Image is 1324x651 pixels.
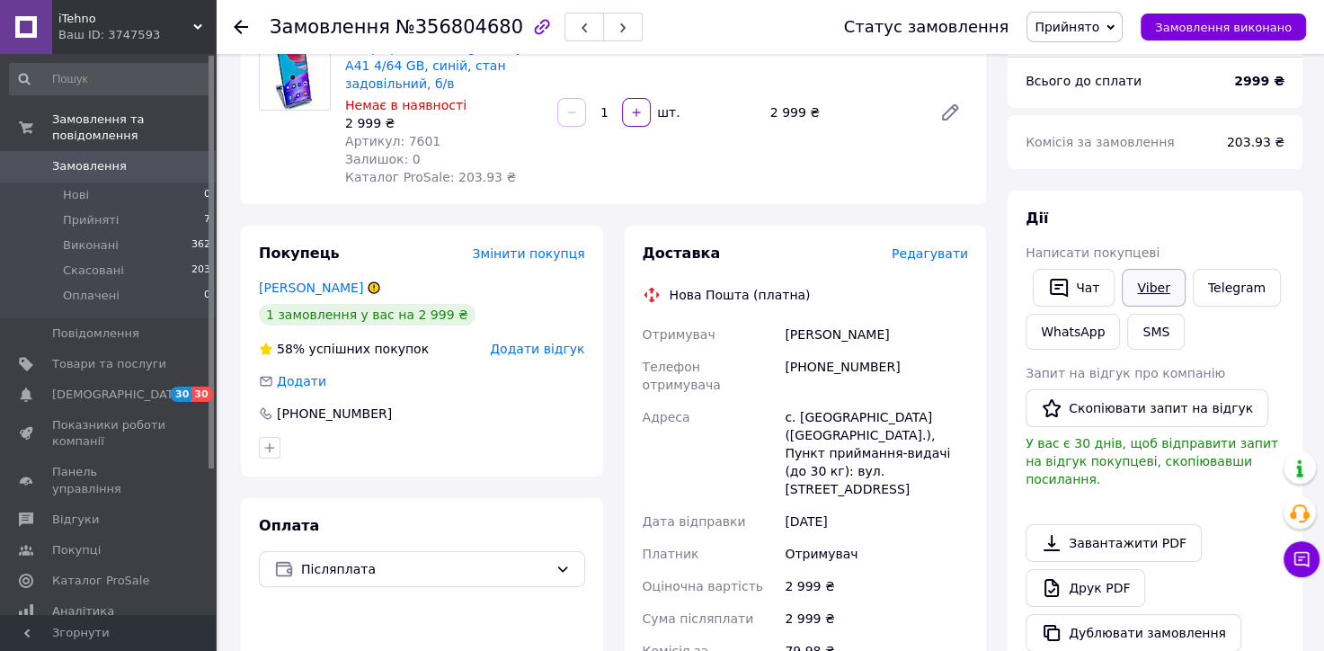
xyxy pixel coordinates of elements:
button: SMS [1127,314,1185,350]
span: Немає в наявності [345,98,467,112]
span: iTehno [58,11,193,27]
b: 2999 ₴ [1234,74,1284,88]
span: Отримувач [643,327,715,342]
span: Написати покупцеві [1026,245,1160,260]
span: Дата відправки [643,514,746,529]
div: с. [GEOGRAPHIC_DATA] ([GEOGRAPHIC_DATA].), Пункт приймання-видачі (до 30 кг): вул. [STREET_ADDRESS] [781,401,972,505]
div: Отримувач [781,538,972,570]
span: Артикул: 7601 [345,134,440,148]
span: Панель управління [52,464,166,496]
span: Комісія за замовлення [1026,135,1175,149]
a: Друк PDF [1026,569,1145,607]
input: Пошук [9,63,212,95]
span: Доставка [643,245,721,262]
a: Смартфон Samsung Galaxy A41 4/64 GB, синій, стан задовільний, б/в [345,40,523,91]
span: №356804680 [395,16,523,38]
span: Всього до сплати [1026,74,1142,88]
span: Додати [277,374,326,388]
span: Замовлення [270,16,390,38]
span: Нові [63,187,89,203]
a: Viber [1122,269,1185,307]
span: 0 [204,187,210,203]
span: Повідомлення [52,325,139,342]
span: Аналітика [52,603,114,620]
div: 2 999 ₴ [781,570,972,602]
span: 58% [277,342,305,356]
span: Редагувати [892,246,968,261]
div: Ваш ID: 3747593 [58,27,216,43]
span: 203.93 ₴ [1227,135,1284,149]
span: Покупець [259,245,340,262]
span: Телефон отримувача [643,360,721,392]
span: Платник [643,547,699,561]
div: 2 999 ₴ [345,114,543,132]
div: Нова Пошта (платна) [665,286,815,304]
div: [PHONE_NUMBER] [781,351,972,401]
a: [PERSON_NAME] [259,281,363,295]
div: Статус замовлення [844,18,1009,36]
img: Смартфон Samsung Galaxy A41 4/64 GB, синій, стан задовільний, б/в [269,40,322,110]
span: Прийнято [1035,20,1099,34]
span: [DEMOGRAPHIC_DATA] [52,387,185,403]
div: 2 999 ₴ [763,100,925,125]
span: 0 [204,288,210,304]
div: 1 замовлення у вас на 2 999 ₴ [259,304,475,325]
span: Прийняті [63,212,119,228]
div: [DATE] [781,505,972,538]
button: Скопіювати запит на відгук [1026,389,1268,427]
span: Післяплата [301,559,548,579]
span: Адреса [643,410,690,424]
div: Повернутися назад [234,18,248,36]
span: Відгуки [52,512,99,528]
span: Замовлення виконано [1155,21,1292,34]
span: 30 [171,387,191,402]
span: Каталог ProSale: 203.93 ₴ [345,170,516,184]
span: Сума післяплати [643,611,754,626]
span: Змінити покупця [473,246,585,261]
span: Оціночна вартість [643,579,763,593]
span: Виконані [63,237,119,254]
button: Замовлення виконано [1141,13,1306,40]
a: Завантажити PDF [1026,524,1202,562]
span: Товари та послуги [52,356,166,372]
span: Оплата [259,517,319,534]
a: Редагувати [932,94,968,130]
div: [PERSON_NAME] [781,318,972,351]
span: Показники роботи компанії [52,417,166,450]
div: шт. [653,103,681,121]
span: Дії [1026,210,1048,227]
span: Додати відгук [490,342,584,356]
span: Залишок: 0 [345,152,421,166]
span: Оплачені [63,288,120,304]
button: Чат [1033,269,1115,307]
span: Скасовані [63,263,124,279]
span: 362 [191,237,210,254]
span: Покупці [52,542,101,558]
span: Каталог ProSale [52,573,149,589]
div: 2 999 ₴ [781,602,972,635]
div: [PHONE_NUMBER] [275,405,394,423]
span: Запит на відгук про компанію [1026,366,1225,380]
span: 203 [191,263,210,279]
a: Telegram [1193,269,1281,307]
a: WhatsApp [1026,314,1120,350]
span: 7 [204,212,210,228]
div: успішних покупок [259,340,429,358]
span: Замовлення [52,158,127,174]
span: Замовлення та повідомлення [52,111,216,144]
span: У вас є 30 днів, щоб відправити запит на відгук покупцеві, скопіювавши посилання. [1026,436,1278,486]
button: Чат з покупцем [1284,541,1320,577]
span: 30 [191,387,212,402]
